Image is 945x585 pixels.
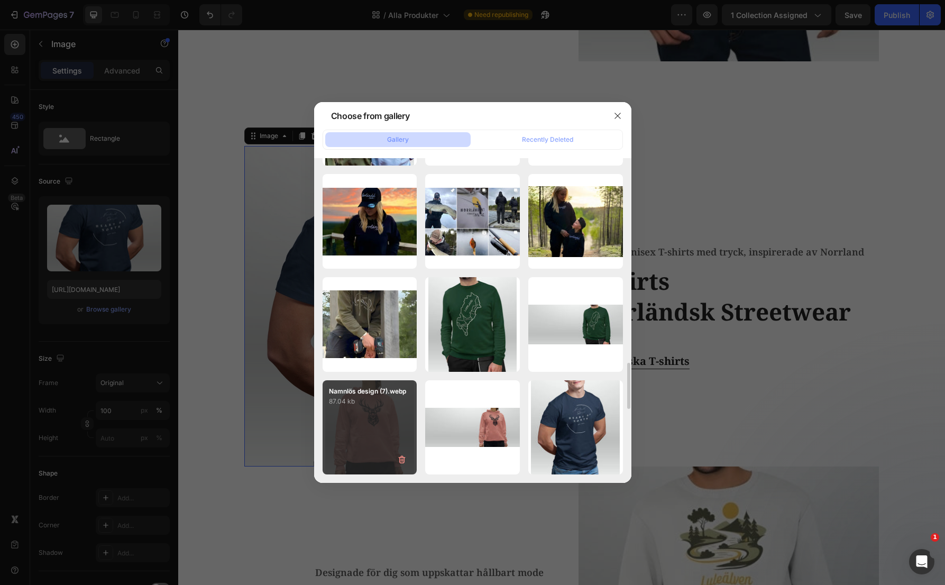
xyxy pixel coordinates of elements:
[425,408,520,447] img: image
[79,102,102,111] div: Image
[325,132,471,147] button: Gallery
[323,290,417,358] img: image
[66,116,366,437] img: Alt Image
[329,387,411,396] p: Namnlös design (7).webp
[387,135,409,144] div: Gallery
[531,380,620,475] img: image
[401,216,686,228] span: Hållbara unisex T-shirts med tryck, inspirerade av Norrland
[329,396,411,407] p: 87.04 kb
[400,235,701,298] h2: T-shirts Norrländsk Streetwear
[331,109,410,122] div: Choose from gallery
[475,132,620,147] button: Recently Deleted
[428,277,517,372] img: image
[528,305,623,344] img: image
[528,186,623,257] img: image
[931,533,939,542] span: 1
[909,549,934,574] iframe: Intercom live chat
[67,536,365,550] p: Designade för dig som uppskattar hållbart mode
[400,324,511,340] a: Norrländska T-shirts
[425,188,520,255] img: image
[522,135,573,144] div: Recently Deleted
[323,188,417,255] img: image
